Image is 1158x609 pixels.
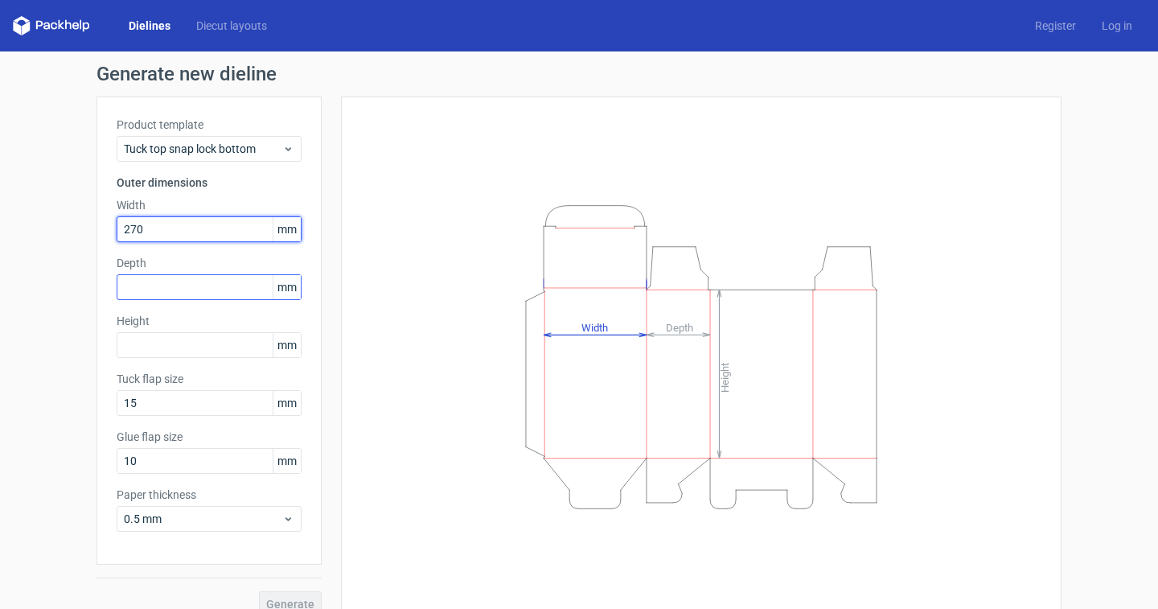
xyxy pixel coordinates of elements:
a: Dielines [116,18,183,34]
h3: Outer dimensions [117,175,302,191]
label: Depth [117,255,302,271]
a: Register [1022,18,1089,34]
label: Product template [117,117,302,133]
tspan: Height [719,362,731,392]
tspan: Depth [666,321,693,333]
span: mm [273,449,301,473]
span: mm [273,333,301,357]
label: Width [117,197,302,213]
span: mm [273,217,301,241]
label: Height [117,313,302,329]
span: 0.5 mm [124,511,282,527]
tspan: Width [581,321,608,333]
span: mm [273,275,301,299]
span: Tuck top snap lock bottom [124,141,282,157]
a: Diecut layouts [183,18,280,34]
span: mm [273,391,301,415]
label: Tuck flap size [117,371,302,387]
label: Paper thickness [117,487,302,503]
h1: Generate new dieline [96,64,1061,84]
a: Log in [1089,18,1145,34]
label: Glue flap size [117,429,302,445]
